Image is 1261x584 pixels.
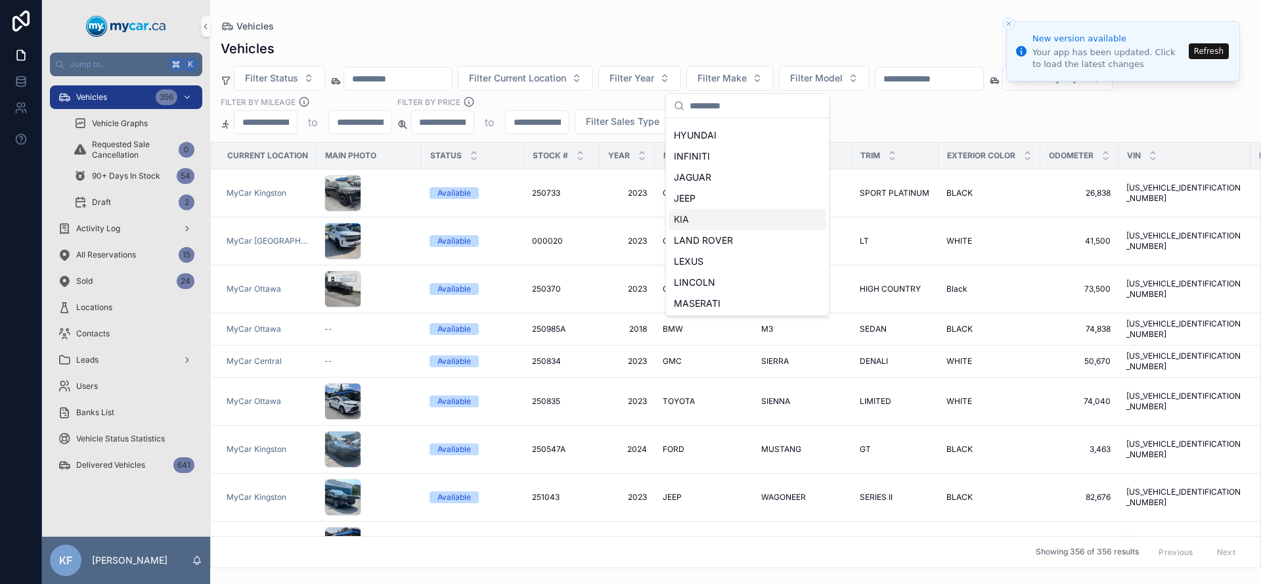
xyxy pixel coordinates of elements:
span: INFINITI [674,150,710,163]
a: 2023 [608,188,647,198]
span: 26,838 [1048,188,1111,198]
a: MyCar Ottawa [227,324,281,334]
span: [US_VEHICLE_IDENTIFICATION_NUMBER] [1126,535,1243,556]
a: 000020 [532,236,592,246]
a: Available [430,355,516,367]
a: Vehicle Graphs [66,112,202,135]
div: scrollable content [42,76,210,494]
div: 2 [179,194,194,210]
a: MyCar Kingston [227,188,286,198]
span: Activity Log [76,223,120,234]
a: 2023 [608,236,647,246]
a: MyCar Central [227,356,309,367]
button: Refresh [1189,43,1229,59]
span: HYUNDAI [674,129,717,142]
span: [US_VEHICLE_IDENTIFICATION_NUMBER] [1126,231,1243,252]
span: MyCar Kingston [227,444,286,455]
div: New version available [1032,32,1185,45]
a: 2018 [608,324,647,334]
a: Vehicles [221,20,274,33]
a: 90+ Days In Stock54 [66,164,202,188]
span: [US_VEHICLE_IDENTIFICATION_NUMBER] [1126,351,1243,372]
span: All Reservations [76,250,136,260]
a: Delivered Vehicles641 [50,453,202,477]
a: CHEVROLET [663,236,745,246]
div: 641 [173,457,194,473]
span: 82,676 [1048,492,1111,503]
span: WHITE [946,396,972,407]
span: VIN [1127,150,1141,161]
a: WHITE [946,356,1032,367]
a: MyCar [GEOGRAPHIC_DATA] [227,236,309,246]
span: Main Photo [325,150,376,161]
a: [US_VEHICLE_IDENTIFICATION_NUMBER] [1126,319,1243,340]
div: 15 [179,247,194,263]
a: Available [430,491,516,503]
span: 251043 [532,492,560,503]
span: 250733 [532,188,560,198]
span: CADILLAC [663,188,702,198]
a: GMC [663,356,745,367]
button: Close toast [1002,17,1015,30]
span: 74,040 [1048,396,1111,407]
h1: Vehicles [221,39,275,58]
span: Filter Current Location [469,72,566,85]
span: Showing 356 of 356 results [1036,547,1139,558]
span: LIMITED [860,396,891,407]
span: Users [76,381,98,392]
span: SERIES II [860,492,893,503]
span: Contacts [76,328,110,339]
span: M3 [761,324,773,334]
span: 250547A [532,444,565,455]
a: BLACK [946,188,1032,198]
span: SIERRA [761,356,789,367]
span: KIA [674,213,689,226]
a: MyCar Ottawa [227,284,309,294]
span: BMW [663,324,683,334]
span: SPORT PLATINUM [860,188,929,198]
label: FILTER BY PRICE [397,96,460,108]
span: DENALI [860,356,888,367]
span: 250834 [532,356,561,367]
a: MyCar Kingston [227,444,309,455]
a: 250733 [532,188,592,198]
div: Available [437,443,471,455]
span: SEDAN [860,324,887,334]
a: 250547A [532,444,592,455]
span: KF [59,552,72,568]
span: 2024 [608,444,647,455]
span: [US_VEHICLE_IDENTIFICATION_NUMBER] [1126,487,1243,508]
a: Banks List [50,401,202,424]
span: JEEP [663,492,682,503]
span: 90+ Days In Stock [92,171,160,181]
span: FORD [663,444,684,455]
span: BLACK [946,492,973,503]
span: Filter Status [245,72,298,85]
a: LT [860,236,931,246]
span: LINCOLN [674,276,715,289]
a: 50,670 [1048,356,1111,367]
span: Filter Model [790,72,843,85]
span: [US_VEHICLE_IDENTIFICATION_NUMBER] [1126,439,1243,460]
span: Jump to... [70,59,164,70]
a: DENALI [860,356,931,367]
div: Suggestions [666,118,829,315]
span: Make [663,150,687,161]
div: Available [437,395,471,407]
a: 250370 [532,284,592,294]
span: 74,838 [1048,324,1111,334]
span: 41,500 [1048,236,1111,246]
div: Available [437,355,471,367]
a: [US_VEHICLE_IDENTIFICATION_NUMBER] [1126,279,1243,300]
a: CADILLAC [663,188,745,198]
span: WHITE [946,356,972,367]
a: MyCar Ottawa [227,396,309,407]
span: CHEVROLET [663,284,710,294]
a: All Reservations15 [50,243,202,267]
a: MyCar Kingston [227,492,309,503]
span: LEXUS [674,255,703,268]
